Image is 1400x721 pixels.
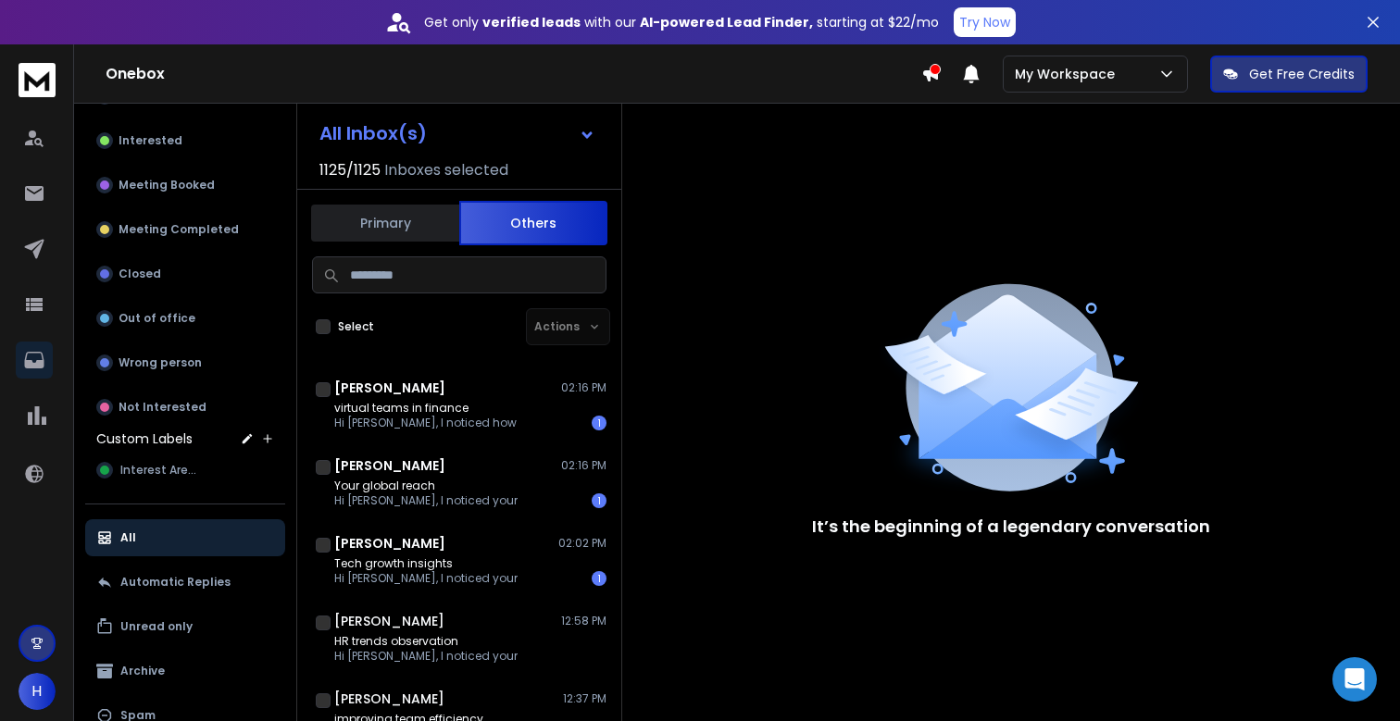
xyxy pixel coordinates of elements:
p: Get only with our starting at $22/mo [424,13,939,31]
button: Unread only [85,608,285,645]
button: Archive [85,653,285,690]
p: Unread only [120,619,193,634]
button: Others [459,201,607,245]
img: logo [19,63,56,97]
strong: verified leads [482,13,581,31]
p: Hi [PERSON_NAME], I noticed how [334,416,517,430]
p: Tech growth insights [334,556,518,571]
h1: [PERSON_NAME] [334,534,445,553]
button: H [19,673,56,710]
p: Your global reach [334,479,518,493]
button: Not Interested [85,389,285,426]
p: Out of office [119,311,195,326]
button: Interested [85,122,285,159]
button: Out of office [85,300,285,337]
p: 02:16 PM [561,380,606,395]
h1: [PERSON_NAME] [334,690,444,708]
p: Try Now [959,13,1010,31]
div: Open Intercom Messenger [1332,657,1377,702]
h3: Inboxes selected [384,159,508,181]
h1: [PERSON_NAME] [334,456,445,475]
p: 02:16 PM [561,458,606,473]
p: Archive [120,664,165,678]
p: Get Free Credits [1249,65,1355,83]
p: Meeting Completed [119,222,239,237]
p: HR trends observation [334,634,518,649]
div: 1 [592,416,606,430]
p: 02:02 PM [558,536,606,551]
div: 1 [592,493,606,508]
p: Hi [PERSON_NAME], I noticed your [334,649,518,664]
p: 12:58 PM [561,614,606,628]
p: My Workspace [1015,65,1122,83]
button: Interest Arena [85,452,285,489]
h1: [PERSON_NAME] [334,612,444,630]
span: 1125 / 1125 [319,159,381,181]
button: All [85,519,285,556]
button: All Inbox(s) [305,115,610,152]
p: Wrong person [119,355,202,370]
button: Get Free Credits [1210,56,1368,93]
button: Closed [85,255,285,292]
h1: Onebox [106,63,921,85]
h1: All Inbox(s) [319,124,427,143]
button: Meeting Booked [85,167,285,204]
h1: [PERSON_NAME] [334,379,445,397]
strong: AI-powered Lead Finder, [640,13,813,31]
button: Wrong person [85,344,285,381]
p: Interested [119,133,182,148]
button: Primary [311,203,459,243]
button: Automatic Replies [85,564,285,601]
label: Select [338,319,374,334]
p: Closed [119,267,161,281]
p: Automatic Replies [120,575,231,590]
button: Meeting Completed [85,211,285,248]
p: Hi [PERSON_NAME], I noticed your [334,571,518,586]
p: virtual teams in finance [334,401,517,416]
p: Hi [PERSON_NAME], I noticed your [334,493,518,508]
span: Interest Arena [120,463,202,478]
p: 12:37 PM [563,691,606,706]
p: Meeting Booked [119,178,215,193]
h3: Custom Labels [96,429,193,448]
button: Try Now [954,7,1016,37]
p: All [120,530,136,545]
div: 1 [592,571,606,586]
p: It’s the beginning of a legendary conversation [812,514,1210,540]
p: Not Interested [119,400,206,415]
